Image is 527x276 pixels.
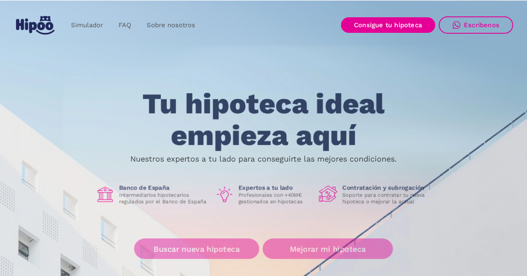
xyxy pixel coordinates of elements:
[14,13,56,38] a: home
[100,89,427,151] h1: Tu hipoteca ideal empieza aquí
[238,191,312,205] p: Profesionales con +40M€ gestionados en hipotecas
[238,184,312,191] h1: Expertos a tu lado
[134,239,259,259] a: Buscar nueva hipoteca
[63,17,111,34] a: Simulador
[119,191,208,205] p: Intermediarios hipotecarios regulados por el Banco de España
[341,17,435,33] a: Consigue tu hipoteca
[342,191,431,205] p: Soporte para contratar tu nueva hipoteca o mejorar la actual
[342,184,431,191] h1: Contratación y subrogación
[119,184,208,191] h1: Banco de España
[111,17,139,34] a: FAQ
[464,21,499,29] div: Escríbenos
[130,155,397,162] p: Nuestros expertos a tu lado para conseguirte las mejores condiciones.
[439,16,513,34] a: Escríbenos
[263,239,393,259] a: Mejorar mi hipoteca
[139,17,203,34] a: Sobre nosotros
